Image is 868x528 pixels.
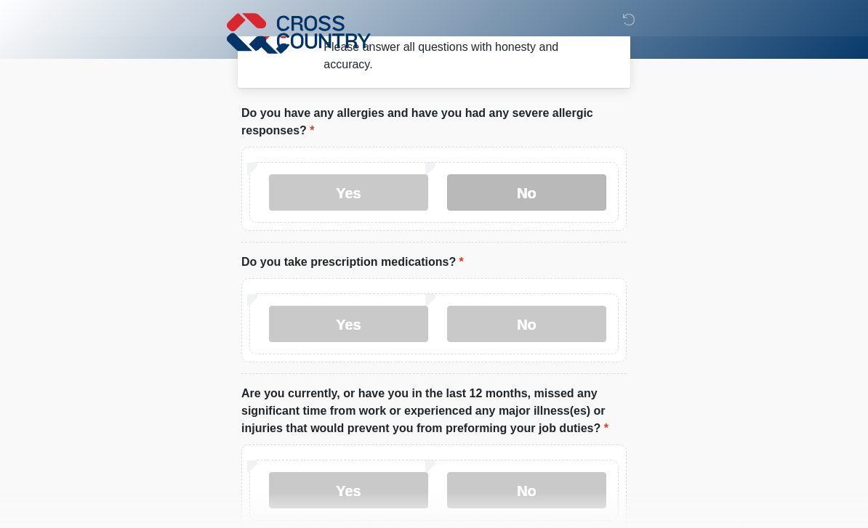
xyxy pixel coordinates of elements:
[269,174,428,211] label: Yes
[241,105,627,139] label: Do you have any allergies and have you had any severe allergic responses?
[447,306,606,342] label: No
[241,385,627,437] label: Are you currently, or have you in the last 12 months, missed any significant time from work or ex...
[227,11,371,53] img: Cross Country Logo
[447,472,606,508] label: No
[447,174,606,211] label: No
[269,306,428,342] label: Yes
[269,472,428,508] label: Yes
[241,253,464,271] label: Do you take prescription medications?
